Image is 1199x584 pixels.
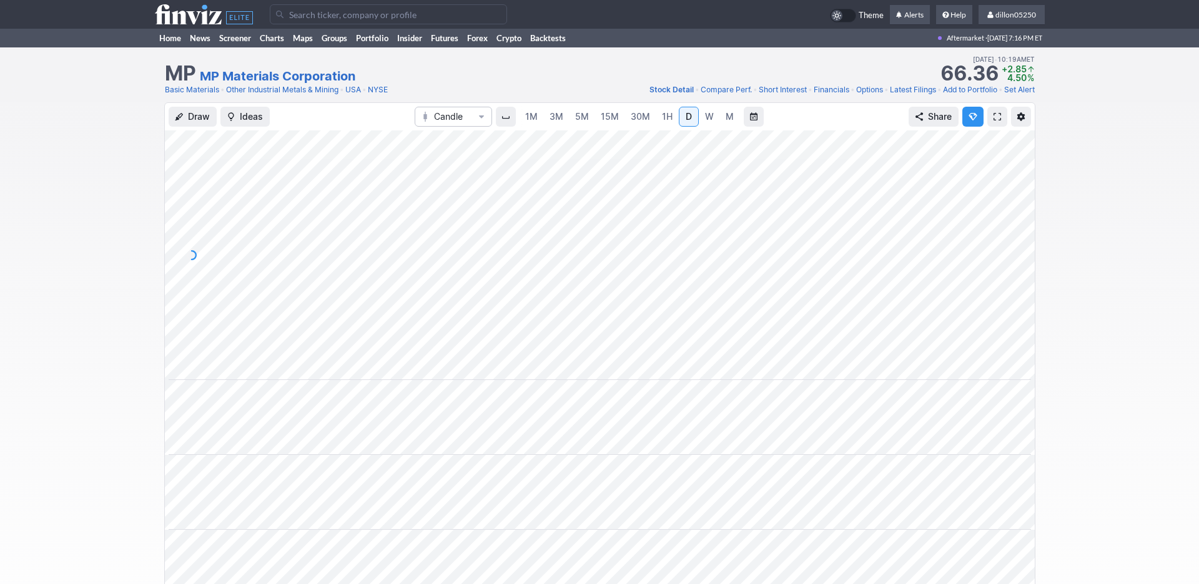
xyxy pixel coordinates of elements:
a: Portfolio [352,29,393,47]
span: [DATE] 10:19AM ET [973,54,1035,65]
a: MP Materials Corporation [200,67,355,85]
strong: 66.36 [940,64,999,84]
a: 3M [544,107,569,127]
a: Add to Portfolio [943,84,997,96]
span: % [1027,72,1034,83]
a: Fullscreen [987,107,1007,127]
span: Stock Detail [649,85,694,94]
a: dillon05250 [979,5,1045,25]
button: Chart Settings [1011,107,1031,127]
a: M [720,107,740,127]
span: • [999,84,1003,96]
span: • [884,84,889,96]
a: Groups [317,29,352,47]
button: Share [909,107,959,127]
a: Other Industrial Metals & Mining [226,84,338,96]
a: Forex [463,29,492,47]
input: Search [270,4,507,24]
span: • [695,84,699,96]
span: • [220,84,225,96]
a: Futures [427,29,463,47]
a: USA [345,84,361,96]
a: 1M [520,107,543,127]
a: 15M [595,107,624,127]
h1: MP [165,64,196,84]
button: Explore new features [962,107,984,127]
span: 15M [601,111,619,122]
span: [DATE] 7:16 PM ET [987,29,1042,47]
span: Share [928,110,952,123]
span: dillon05250 [995,10,1036,19]
button: Ideas [220,107,270,127]
span: • [340,84,344,96]
button: Interval [496,107,516,127]
span: • [808,84,812,96]
span: Aftermarket · [947,29,987,47]
span: • [994,54,997,65]
a: 1H [656,107,678,127]
a: Compare Perf. [701,84,752,96]
a: 30M [625,107,656,127]
span: • [753,84,757,96]
a: Insider [393,29,427,47]
a: Alerts [890,5,930,25]
span: Compare Perf. [701,85,752,94]
a: NYSE [368,84,388,96]
a: Screener [215,29,255,47]
button: Draw [169,107,217,127]
span: 30M [631,111,650,122]
a: Latest Filings [890,84,936,96]
span: Candle [434,110,473,123]
span: • [937,84,942,96]
span: D [686,111,692,122]
span: Draw [188,110,210,123]
a: Short Interest [759,84,807,96]
span: Latest Filings [890,85,936,94]
a: Help [936,5,972,25]
button: Chart Type [415,107,492,127]
span: • [362,84,367,96]
a: News [185,29,215,47]
a: Options [856,84,883,96]
span: Theme [859,9,884,22]
a: Crypto [492,29,526,47]
a: Charts [255,29,289,47]
a: 5M [570,107,595,127]
span: 4.50 [1007,72,1027,83]
a: D [679,107,699,127]
a: Backtests [526,29,570,47]
a: Financials [814,84,849,96]
span: 1H [662,111,673,122]
span: Ideas [240,110,263,123]
span: • [851,84,855,96]
span: 5M [575,111,589,122]
a: Set Alert [1004,84,1035,96]
span: 1M [525,111,538,122]
a: Maps [289,29,317,47]
span: +2.85 [1002,64,1027,74]
a: Stock Detail [649,84,694,96]
span: W [705,111,714,122]
a: Basic Materials [165,84,219,96]
a: Home [155,29,185,47]
a: Theme [830,9,884,22]
a: W [699,107,719,127]
span: 3M [550,111,563,122]
span: M [726,111,734,122]
button: Range [744,107,764,127]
